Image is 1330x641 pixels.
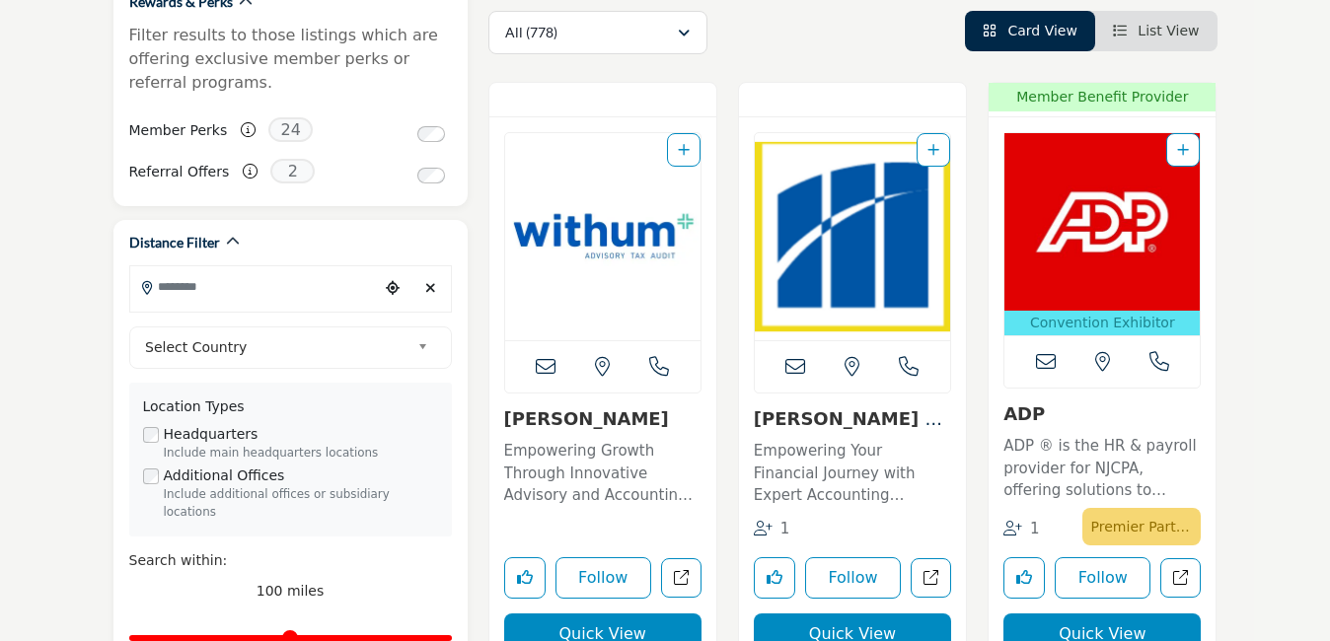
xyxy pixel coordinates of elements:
button: Like listing [504,557,546,599]
div: Location Types [143,396,438,417]
img: ADP [1004,133,1200,311]
a: View Card [983,23,1077,38]
div: Clear search location [416,267,445,310]
input: Search Location [130,267,379,306]
span: 1 [1030,520,1040,537]
div: Choose your current location [378,267,406,310]
input: Switch to Referral Offers [417,168,445,183]
img: Magone and Company, PC [755,133,950,340]
h3: Withum [504,408,702,430]
span: Member Benefit Provider [995,87,1210,107]
label: Headquarters [164,424,259,445]
div: Followers [1003,518,1040,540]
div: Include main headquarters locations [164,445,438,463]
a: Add To List [678,142,690,158]
button: Follow [1055,557,1150,599]
h3: Magone and Company, PC [754,408,951,430]
li: Card View [965,11,1095,51]
a: Add To List [1177,142,1189,158]
p: Convention Exhibitor [1008,313,1196,333]
h2: Distance Filter [129,233,220,252]
div: Search within: [129,550,452,571]
a: Open Listing in new tab [505,133,701,340]
button: Follow [555,557,651,599]
a: Open Listing in new tab [755,133,950,340]
a: [PERSON_NAME] and Company, ... [754,408,950,451]
button: Like listing [1003,557,1045,599]
a: Open adp in new tab [1160,558,1201,599]
span: 24 [268,117,313,142]
span: Card View [1007,23,1076,38]
a: View List [1113,23,1200,38]
div: Include additional offices or subsidiary locations [164,486,438,522]
label: Member Perks [129,113,228,148]
input: Switch to Member Perks [417,126,445,142]
img: Withum [505,133,701,340]
h3: ADP [1003,403,1201,425]
span: List View [1138,23,1199,38]
div: Followers [754,518,790,540]
p: Empowering Growth Through Innovative Advisory and Accounting Solutions This forward-thinking, tec... [504,440,702,507]
a: [PERSON_NAME] [504,408,669,429]
span: Select Country [145,335,409,359]
span: 1 [780,520,790,537]
button: All (778) [488,11,707,54]
a: Open Listing in new tab [1004,133,1200,335]
a: Empowering Growth Through Innovative Advisory and Accounting Solutions This forward-thinking, tec... [504,435,702,507]
li: List View [1095,11,1218,51]
p: Premier Partner [1090,513,1193,540]
a: Open withum in new tab [661,558,702,599]
p: ADP ® is the HR & payroll provider for NJCPA, offering solutions to support you and your clients ... [1003,435,1201,502]
a: Open magone-and-company-pc in new tab [911,558,951,599]
a: ADP ® is the HR & payroll provider for NJCPA, offering solutions to support you and your clients ... [1003,430,1201,502]
p: Filter results to those listings which are offering exclusive member perks or referral programs. [129,24,452,95]
button: Like listing [754,557,795,599]
a: Empowering Your Financial Journey with Expert Accounting Solutions Specializing in accounting ser... [754,435,951,507]
span: 100 miles [257,583,325,599]
span: 2 [270,159,315,183]
p: Empowering Your Financial Journey with Expert Accounting Solutions Specializing in accounting ser... [754,440,951,507]
label: Referral Offers [129,155,230,189]
button: Follow [805,557,901,599]
a: ADP [1003,403,1045,424]
p: All (778) [505,23,557,42]
a: Add To List [927,142,939,158]
label: Additional Offices [164,465,285,486]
